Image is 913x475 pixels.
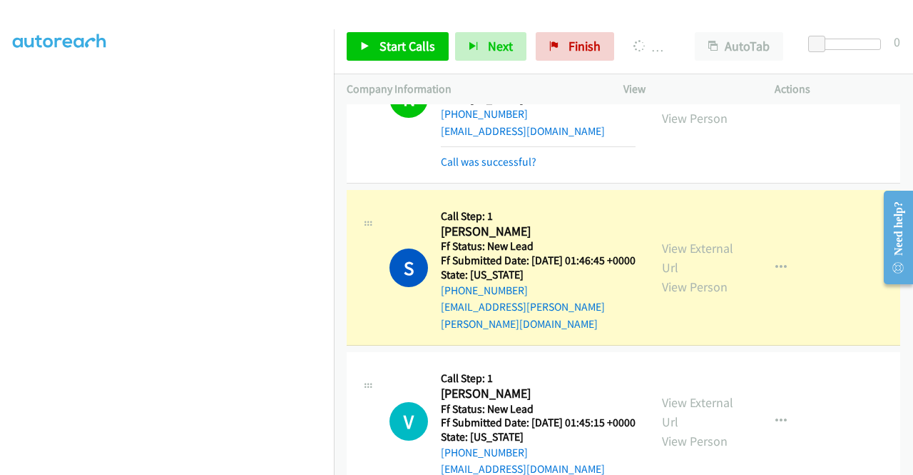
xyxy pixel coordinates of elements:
[662,433,728,449] a: View Person
[389,402,428,441] h1: V
[441,239,636,254] h5: Ff Status: New Lead
[441,446,528,459] a: [PHONE_NUMBER]
[441,107,528,121] a: [PHONE_NUMBER]
[894,32,900,51] div: 0
[872,181,913,294] iframe: Resource Center
[488,38,513,54] span: Next
[441,402,636,416] h5: Ff Status: New Lead
[662,110,728,126] a: View Person
[347,32,449,61] a: Start Calls
[775,81,900,98] p: Actions
[379,38,435,54] span: Start Calls
[695,32,783,61] button: AutoTab
[441,386,636,402] h2: [PERSON_NAME]
[441,209,636,224] h5: Call Step: 1
[441,224,636,240] h2: [PERSON_NAME]
[441,268,636,282] h5: State: [US_STATE]
[441,371,636,386] h5: Call Step: 1
[536,32,614,61] a: Finish
[662,279,728,295] a: View Person
[441,300,605,331] a: [EMAIL_ADDRESS][PERSON_NAME][PERSON_NAME][DOMAIN_NAME]
[568,38,601,54] span: Finish
[633,37,669,56] p: Dialing [PERSON_NAME]
[455,32,526,61] button: Next
[441,254,636,268] h5: Ff Submitted Date: [DATE] 01:46:45 +0000
[347,81,598,98] p: Company Information
[623,81,749,98] p: View
[441,430,636,444] h5: State: [US_STATE]
[441,155,536,169] a: Call was successful?
[441,124,605,138] a: [EMAIL_ADDRESS][DOMAIN_NAME]
[662,394,733,430] a: View External Url
[662,71,733,107] a: View External Url
[389,249,428,287] h1: S
[441,416,636,430] h5: Ff Submitted Date: [DATE] 01:45:15 +0000
[441,284,528,297] a: [PHONE_NUMBER]
[815,39,881,50] div: Delay between calls (in seconds)
[389,402,428,441] div: The call is yet to be attempted
[662,240,733,276] a: View External Url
